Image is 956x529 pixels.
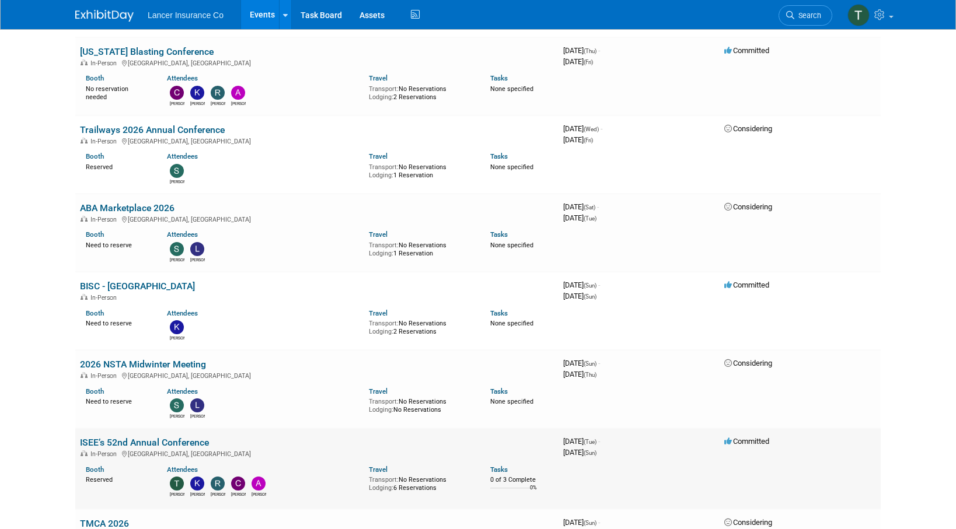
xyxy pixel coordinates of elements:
div: Ralph Burnham [211,100,225,107]
span: (Thu) [584,48,596,54]
div: Kim Castle [190,100,205,107]
span: (Sun) [584,520,596,526]
span: None specified [490,398,533,405]
span: [DATE] [563,359,600,367]
a: Attendees [167,387,198,395]
img: Steven O'Shea [170,398,184,412]
a: Travel [369,74,388,82]
div: No Reservations 1 Reservation [369,239,473,257]
span: Transport: [369,476,399,484]
a: Booth [86,465,104,474]
img: In-Person Event [81,138,88,143]
a: BISC - [GEOGRAPHIC_DATA] [80,281,195,292]
img: Kim Castle [190,86,204,100]
div: Steven O'Shea [170,256,184,263]
a: Booth [86,74,104,82]
a: Trailways 2026 Annual Conference [80,124,225,135]
a: 2026 NSTA Midwinter Meeting [80,359,206,370]
span: Considering [724,359,772,367]
span: In-Person [90,216,120,223]
span: - [598,437,600,446]
span: [DATE] [563,292,596,300]
a: Tasks [490,152,508,160]
a: Travel [369,230,388,239]
img: In-Person Event [81,294,88,300]
a: Attendees [167,230,198,239]
span: Considering [724,518,772,527]
a: Tasks [490,465,508,474]
a: Travel [369,387,388,395]
img: Charline Pollard [170,86,184,100]
img: In-Person Event [81,59,88,65]
span: None specified [490,320,533,327]
span: [DATE] [563,448,596,457]
a: Booth [86,152,104,160]
span: Lodging: [369,171,393,179]
img: Charline Pollard [231,477,245,491]
img: In-Person Event [81,450,88,456]
span: Considering [724,124,772,133]
div: Andy Miller [252,491,266,498]
a: Attendees [167,465,198,474]
img: In-Person Event [81,216,88,222]
span: [DATE] [563,46,600,55]
a: Booth [86,230,104,239]
div: Reserved [86,474,149,484]
span: - [597,202,599,211]
img: Steven O'Shea [170,164,184,178]
div: No Reservations 6 Reservations [369,474,473,492]
span: (Fri) [584,137,593,143]
div: No Reservations 2 Reservations [369,317,473,335]
span: (Thu) [584,372,596,378]
img: In-Person Event [81,372,88,378]
img: ExhibitDay [75,10,134,22]
span: Lodging: [369,406,393,414]
span: [DATE] [563,202,599,211]
span: - [598,359,600,367]
span: - [598,281,600,289]
span: Search [794,11,821,20]
a: ABA Marketplace 2026 [80,202,175,213]
div: No Reservations 1 Reservation [369,161,473,179]
span: (Sat) [584,204,595,211]
div: Charline Pollard [231,491,246,498]
img: Kim Castle [190,477,204,491]
a: TMCA 2026 [80,518,129,529]
div: Andy Miller [231,100,246,107]
a: Travel [369,309,388,317]
div: [GEOGRAPHIC_DATA], [GEOGRAPHIC_DATA] [80,136,554,145]
span: Transport: [369,85,399,93]
a: Tasks [490,74,508,82]
img: Ralph Burnham [211,86,225,100]
a: Booth [86,309,104,317]
div: Steven O'Shea [170,412,184,419]
span: Lodging: [369,328,393,335]
span: [DATE] [563,213,596,222]
span: Committed [724,437,769,446]
div: Kim Castle [190,491,205,498]
a: Travel [369,152,388,160]
span: None specified [490,241,533,249]
span: Considering [724,202,772,211]
span: (Sun) [584,282,596,289]
span: In-Person [90,59,120,67]
span: (Tue) [584,439,596,445]
div: [GEOGRAPHIC_DATA], [GEOGRAPHIC_DATA] [80,214,554,223]
img: Leslie Neverson-Drake [190,242,204,256]
span: In-Person [90,372,120,380]
div: Need to reserve [86,317,149,328]
a: Booth [86,387,104,395]
div: No Reservations No Reservations [369,395,473,414]
span: Transport: [369,320,399,327]
div: Steven O'Shea [170,178,184,185]
span: Committed [724,46,769,55]
div: Ralph Burnham [211,491,225,498]
div: Leslie Neverson-Drake [190,256,205,263]
span: [DATE] [563,135,593,144]
a: Tasks [490,309,508,317]
span: (Sun) [584,293,596,300]
img: Steven O'Shea [170,242,184,256]
div: [GEOGRAPHIC_DATA], [GEOGRAPHIC_DATA] [80,58,554,67]
a: ISEE’s 52nd Annual Conference [80,437,209,448]
span: - [598,518,600,527]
